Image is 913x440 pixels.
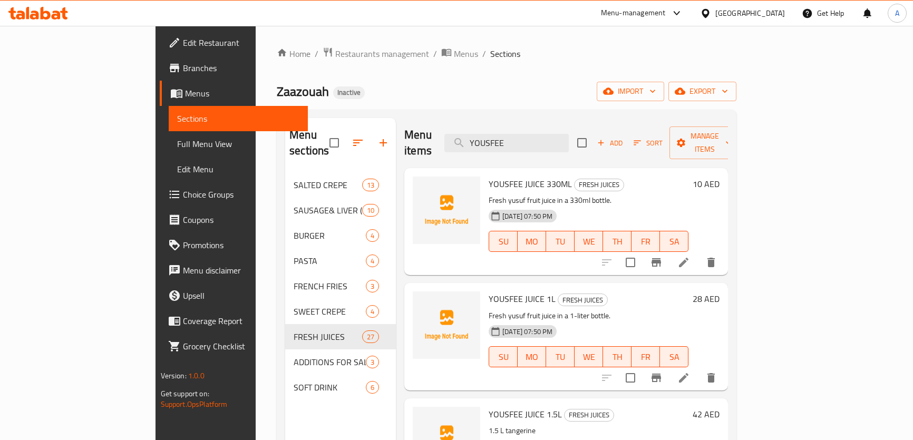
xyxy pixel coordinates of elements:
[498,211,557,221] span: [DATE] 07:50 PM
[285,198,396,223] div: SAUSAGE& LIVER (spicy / Normal)10
[579,349,599,365] span: WE
[285,168,396,404] nav: Menu sections
[160,283,308,308] a: Upsell
[632,231,660,252] button: FR
[489,231,518,252] button: SU
[188,369,205,383] span: 1.0.0
[413,177,480,244] img: YOUSFEE JUICE 330ML
[160,308,308,334] a: Coverage Report
[183,36,299,49] span: Edit Restaurant
[489,176,572,192] span: YOUSFEE JUICE 330ML
[185,87,299,100] span: Menus
[169,157,308,182] a: Edit Menu
[160,81,308,106] a: Menus
[596,137,624,149] span: Add
[489,291,556,307] span: YOUSFEE JUICE 1L
[489,406,562,422] span: YOUSFEE JUICE 1.5L
[366,281,378,291] span: 3
[183,62,299,74] span: Branches
[571,132,593,154] span: Select section
[161,387,209,400] span: Get support on:
[444,134,569,152] input: search
[895,7,899,19] span: A
[489,424,688,437] p: 1.5 L tangerine
[183,340,299,353] span: Grocery Checklist
[498,327,557,337] span: [DATE] 07:50 PM
[564,409,614,422] div: FRESH JUICES
[294,179,362,191] div: SALTED CREPE
[362,330,379,343] div: items
[160,30,308,55] a: Edit Restaurant
[183,264,299,277] span: Menu disclaimer
[285,223,396,248] div: BURGER4
[362,179,379,191] div: items
[177,138,299,150] span: Full Menu View
[294,305,366,318] span: SWEET CREPE
[285,299,396,324] div: SWEET CREPE4
[550,349,570,365] span: TU
[677,256,690,269] a: Edit menu item
[183,289,299,302] span: Upsell
[575,346,603,367] button: WE
[333,86,365,99] div: Inactive
[603,346,632,367] button: TH
[558,294,607,306] span: FRESH JUICES
[632,346,660,367] button: FR
[601,7,666,19] div: Menu-management
[677,85,728,98] span: export
[177,163,299,175] span: Edit Menu
[289,127,329,159] h2: Menu sections
[441,47,478,61] a: Menus
[558,294,608,306] div: FRESH JUICES
[644,365,669,390] button: Branch-specific-item
[183,239,299,251] span: Promotions
[522,234,542,249] span: MO
[294,204,362,217] div: SAUSAGE& LIVER (spicy / Normal)
[294,381,366,394] span: SOFT DRINK
[363,180,378,190] span: 13
[664,349,684,365] span: SA
[597,82,664,101] button: import
[522,349,542,365] span: MO
[644,250,669,275] button: Branch-specific-item
[160,232,308,258] a: Promotions
[294,330,362,343] span: FRESH JUICES
[619,367,642,389] span: Select to update
[285,172,396,198] div: SALTED CREPE13
[333,88,365,97] span: Inactive
[366,255,379,267] div: items
[160,207,308,232] a: Coupons
[413,291,480,359] img: YOUSFEE JUICE 1L
[294,280,366,292] span: FRENCH FRIES
[433,47,437,60] li: /
[619,251,642,273] span: Select to update
[161,369,187,383] span: Version:
[660,231,688,252] button: SA
[715,7,785,19] div: [GEOGRAPHIC_DATA]
[660,346,688,367] button: SA
[183,188,299,201] span: Choice Groups
[362,204,379,217] div: items
[546,346,575,367] button: TU
[366,231,378,241] span: 4
[678,130,732,156] span: Manage items
[323,132,345,154] span: Select all sections
[605,85,656,98] span: import
[366,381,379,394] div: items
[169,131,308,157] a: Full Menu View
[363,332,378,342] span: 27
[607,349,627,365] span: TH
[366,256,378,266] span: 4
[677,371,690,384] a: Edit menu item
[607,234,627,249] span: TH
[565,409,614,421] span: FRESH JUICES
[489,309,688,322] p: Fresh yusuf fruit juice in a 1-liter bottle.
[579,234,599,249] span: WE
[177,112,299,125] span: Sections
[489,346,518,367] button: SU
[546,231,575,252] button: TU
[294,356,366,368] span: ADDITIONS FOR SALTED CREPE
